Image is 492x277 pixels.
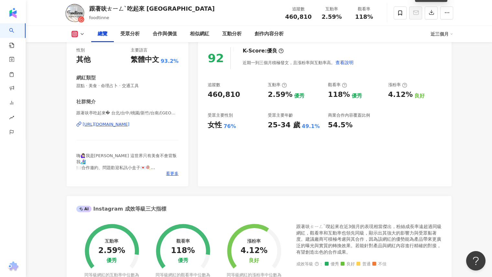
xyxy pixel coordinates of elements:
[76,55,91,65] div: 其他
[328,120,353,130] div: 54.5%
[352,6,377,12] div: 觀看率
[372,262,387,267] span: 不佳
[243,56,354,69] div: 近期一到三個月積極發文，且漲粉率與互動率高。
[120,30,140,38] div: 受眾分析
[208,112,233,118] div: 受眾主要性別
[9,111,14,126] span: rise
[268,90,292,100] div: 2.59%
[241,246,268,255] div: 4.12%
[267,47,277,54] div: 優良
[190,30,209,38] div: 相似網紅
[222,30,242,38] div: 互動分析
[466,251,486,271] iframe: Help Scout Beacon - Open
[65,3,84,23] img: KOL Avatar
[8,8,18,18] img: logo icon
[249,258,259,264] div: 良好
[161,58,179,65] span: 93.2%
[268,112,293,118] div: 受眾主要年齡
[76,153,177,193] span: 嗨🙋🏻‍♀️我是[PERSON_NAME] 這世界只有美食不會背叛我🏄🏻‍♀️ 🍽️合作邀約、問題歡迎私訊小盒子💌🍭 🍰特愛發掘酷東西&美食旅遊 日本愛好者🙋🏻‍♀️🇯🇵 🏝️#foodtinn...
[105,238,118,244] div: 互動率
[76,206,92,212] div: AI
[208,82,220,88] div: 追蹤數
[335,56,354,69] button: 查看說明
[9,23,22,49] a: search
[328,90,350,100] div: 118%
[7,261,19,272] img: chrome extension
[247,238,261,244] div: 漲粉率
[224,123,236,130] div: 76%
[166,171,179,177] span: 看更多
[83,121,130,127] div: [URL][DOMAIN_NAME]
[76,75,96,81] div: 網紅類型
[335,60,354,65] span: 查看說明
[106,258,117,264] div: 優秀
[76,83,179,89] span: 甜點 · 美食 · 命理占卜 · 交通工具
[171,246,195,255] div: 118%
[355,14,373,20] span: 118%
[176,238,190,244] div: 觀看率
[388,90,413,100] div: 4.12%
[76,121,179,127] a: [URL][DOMAIN_NAME]
[294,92,304,99] div: 優秀
[352,92,362,99] div: 優秀
[98,30,107,38] div: 總覽
[76,98,96,105] div: 社群簡介
[268,120,300,130] div: 25-34 歲
[243,47,284,54] div: K-Score :
[320,6,344,12] div: 互動率
[341,262,355,267] span: 良好
[328,112,370,118] div: 商業合作內容覆蓋比例
[285,6,312,12] div: 追蹤數
[414,92,425,99] div: 良好
[208,120,222,130] div: 女性
[89,5,215,13] div: 跟著呋ㄊㄧㄥˋ吃起來 [GEOGRAPHIC_DATA]
[325,262,339,267] span: 優秀
[76,110,179,116] span: 跟著呋亭吃起來� 台北/台中/桃園/新竹/台南/[GEOGRAPHIC_DATA] /嘉義美食CHIANG | [GEOGRAPHIC_DATA]
[255,30,284,38] div: 創作內容分析
[208,52,224,65] div: 92
[296,224,442,255] div: 跟著呋ㄊㄧㄥˋ喫起來在近3個月的表現相當傑出，粉絲成長率遠超過同級網紅，觀看率和互動率也領先同級，顯示出其強大的影響力與受眾黏著度。建議廠商可積極考慮與其合作，因為該網紅的優勢能為產品帶來更廣泛...
[285,13,312,20] span: 460,810
[388,82,407,88] div: 漲粉率
[431,29,453,39] div: 近三個月
[76,47,85,53] div: 性別
[356,262,371,267] span: 普通
[322,14,342,20] span: 2.59%
[296,262,442,267] div: 成效等級 ：
[178,258,188,264] div: 優秀
[302,123,320,130] div: 49.1%
[153,30,177,38] div: 合作與價值
[131,47,148,53] div: 主要語言
[98,246,125,255] div: 2.59%
[208,90,240,100] div: 460,810
[268,82,287,88] div: 互動率
[89,15,109,20] span: foodtinne
[76,205,166,213] div: Instagram 成效等級三大指標
[328,82,347,88] div: 觀看率
[131,55,159,65] div: 繁體中文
